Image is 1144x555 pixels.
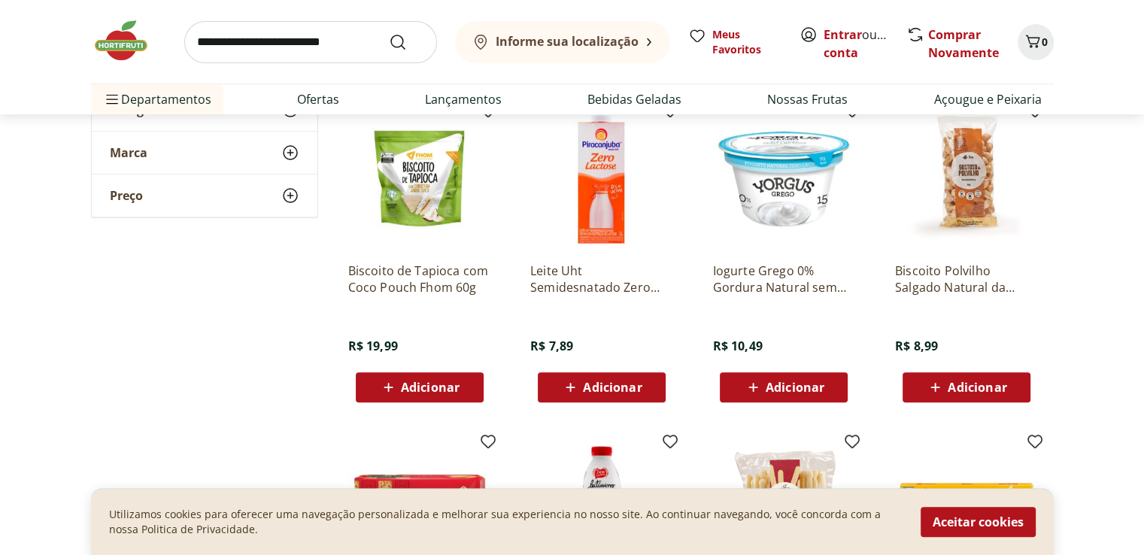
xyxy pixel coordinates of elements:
span: Meus Favoritos [712,27,781,57]
img: Iogurte Grego 0% Gordura Natural sem Lactose Yorgus 130g [712,108,855,250]
img: Biscoito de Tapioca com Coco Pouch Fhom 60g [348,108,491,250]
a: Biscoito Polvilho Salgado Natural da Terra 90g [895,262,1038,296]
img: Biscoito Polvilho Salgado Natural da Terra 90g [895,108,1038,250]
b: Informe sua localização [496,33,639,50]
a: Iogurte Grego 0% Gordura Natural sem Lactose Yorgus 130g [712,262,855,296]
button: Informe sua localização [455,21,670,63]
button: Preço [92,174,317,217]
button: Marca [92,132,317,174]
button: Aceitar cookies [921,507,1036,537]
span: Marca [110,145,147,160]
a: Bebidas Geladas [587,90,681,108]
a: Lançamentos [425,90,502,108]
a: Biscoito de Tapioca com Coco Pouch Fhom 60g [348,262,491,296]
p: Utilizamos cookies para oferecer uma navegação personalizada e melhorar sua experiencia no nosso ... [109,507,903,537]
span: R$ 19,99 [348,338,398,354]
img: Hortifruti [91,18,166,63]
span: Adicionar [401,381,460,393]
button: Submit Search [389,33,425,51]
button: Carrinho [1018,24,1054,60]
span: 0 [1042,35,1048,49]
button: Adicionar [356,372,484,402]
span: Departamentos [103,81,211,117]
a: Comprar Novamente [928,26,999,61]
a: Leite Uht Semidesnatado Zero Lactose Piracanjuba 1L [530,262,673,296]
input: search [184,21,437,63]
span: ou [824,26,891,62]
a: Ofertas [297,90,339,108]
a: Entrar [824,26,862,43]
span: R$ 8,99 [895,338,938,354]
span: Adicionar [948,381,1006,393]
button: Adicionar [720,372,848,402]
span: Preço [110,188,143,203]
button: Menu [103,81,121,117]
a: Açougue e Peixaria [933,90,1041,108]
span: R$ 7,89 [530,338,573,354]
button: Adicionar [538,372,666,402]
span: R$ 10,49 [712,338,762,354]
a: Nossas Frutas [767,90,848,108]
img: Leite Uht Semidesnatado Zero Lactose Piracanjuba 1L [530,108,673,250]
span: Adicionar [583,381,642,393]
a: Meus Favoritos [688,27,781,57]
span: Adicionar [766,381,824,393]
a: Criar conta [824,26,906,61]
button: Adicionar [903,372,1030,402]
